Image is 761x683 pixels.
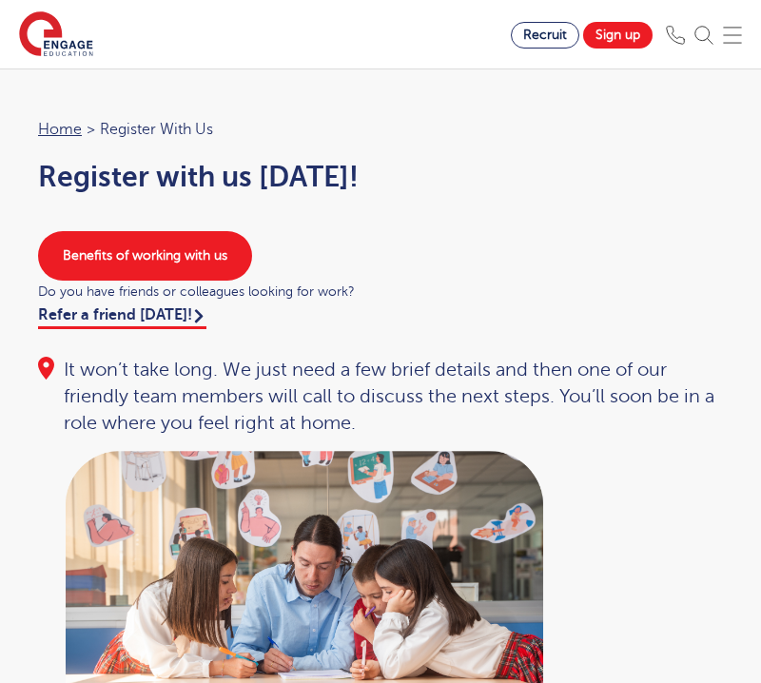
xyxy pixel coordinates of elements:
[19,11,93,59] img: Engage Education
[38,121,82,138] a: Home
[38,161,723,193] h1: Register with us [DATE]!
[87,121,95,138] span: >
[38,306,206,329] a: Refer a friend [DATE]!
[38,231,252,281] a: Benefits of working with us
[694,26,713,45] img: Search
[523,28,567,42] span: Recruit
[38,357,723,437] div: It won’t take long. We just need a few brief details and then one of our friendly team members wi...
[511,22,579,49] a: Recruit
[100,117,213,142] span: Register with us
[38,281,723,302] span: Do you have friends or colleagues looking for work?
[723,26,742,45] img: Mobile Menu
[38,117,723,142] nav: breadcrumb
[583,22,653,49] a: Sign up
[666,26,685,45] img: Phone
